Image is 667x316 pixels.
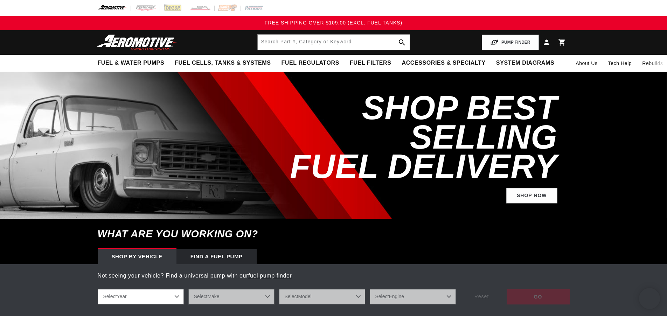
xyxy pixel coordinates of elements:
summary: Accessories & Specialty [397,55,491,71]
span: Rebuilds [642,59,663,67]
h2: SHOP BEST SELLING FUEL DELIVERY [258,93,557,181]
p: Not seeing your vehicle? Find a universal pump with our [98,271,570,280]
div: Shop by vehicle [98,249,176,264]
h6: What are you working on? [80,219,587,249]
img: Aeromotive [95,34,182,51]
a: fuel pump finder [248,273,292,279]
button: PUMP FINDER [482,35,539,50]
div: Find a Fuel Pump [176,249,257,264]
select: Engine [370,289,456,304]
span: System Diagrams [496,59,554,67]
select: Make [188,289,275,304]
a: About Us [570,55,603,72]
span: FREE SHIPPING OVER $109.00 (EXCL. FUEL TANKS) [265,20,402,26]
button: search button [394,35,410,50]
select: Year [98,289,184,304]
span: Fuel Cells, Tanks & Systems [175,59,271,67]
input: Search by Part Number, Category or Keyword [258,35,410,50]
select: Model [279,289,365,304]
a: Shop Now [506,188,557,204]
summary: Fuel & Water Pumps [92,55,170,71]
summary: Fuel Filters [345,55,397,71]
span: Accessories & Specialty [402,59,486,67]
span: Fuel Regulators [281,59,339,67]
span: About Us [576,60,597,66]
span: Tech Help [608,59,632,67]
span: Fuel & Water Pumps [98,59,165,67]
summary: System Diagrams [491,55,560,71]
summary: Fuel Regulators [276,55,344,71]
summary: Fuel Cells, Tanks & Systems [169,55,276,71]
span: Fuel Filters [350,59,391,67]
summary: Tech Help [603,55,637,72]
